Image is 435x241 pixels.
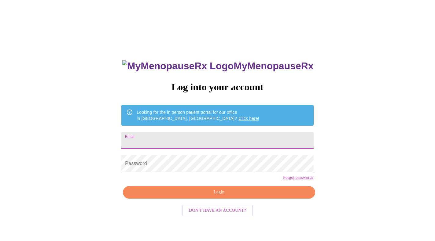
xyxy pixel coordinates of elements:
a: Forgot password? [283,175,314,180]
button: Don't have an account? [182,205,253,217]
h3: Log into your account [121,81,313,93]
img: MyMenopauseRx Logo [122,60,234,72]
a: Don't have an account? [181,207,254,212]
button: Login [123,186,315,199]
h3: MyMenopauseRx [122,60,314,72]
span: Don't have an account? [189,207,246,214]
div: Looking for the in person patient portal for our office in [GEOGRAPHIC_DATA], [GEOGRAPHIC_DATA]? [137,107,259,124]
span: Login [130,189,308,196]
a: Click here! [238,116,259,121]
